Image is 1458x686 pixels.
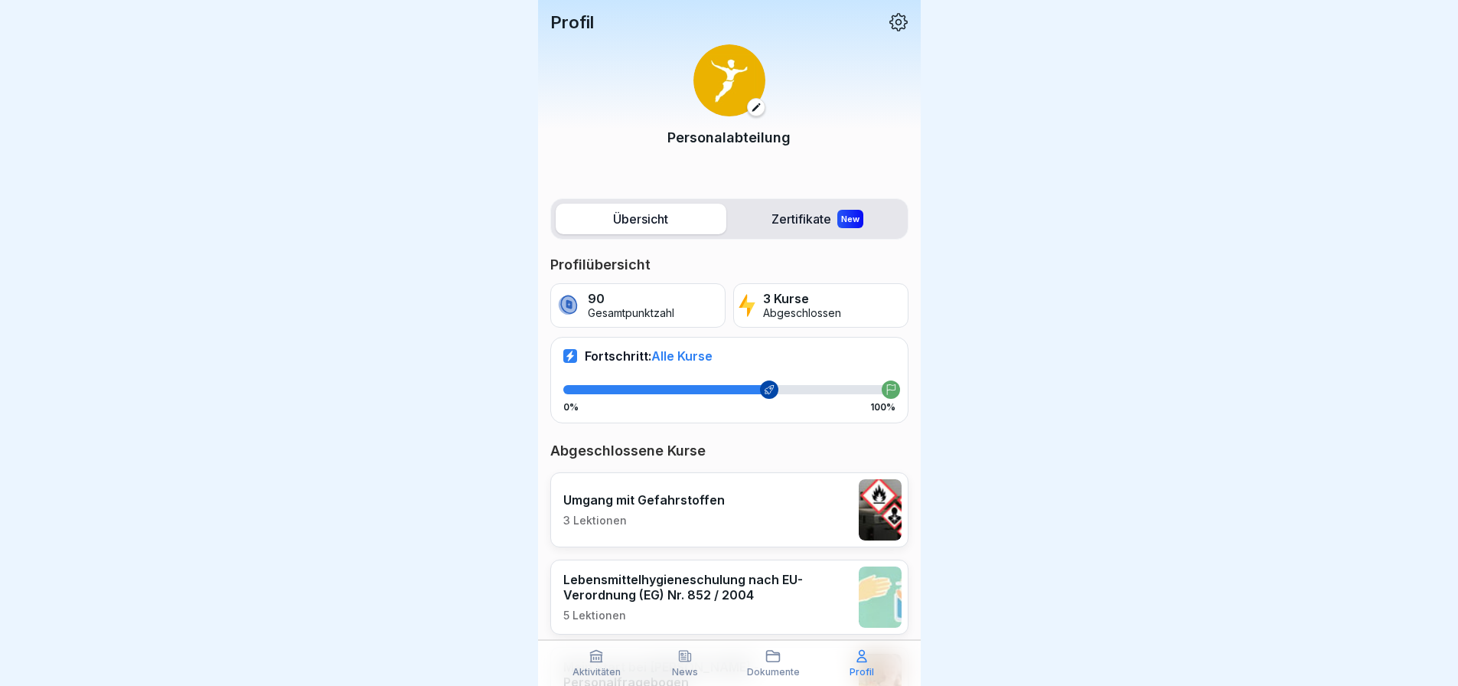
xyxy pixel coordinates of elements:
p: 5 Lektionen [563,609,851,622]
p: Gesamtpunktzahl [588,307,674,320]
p: Profil [550,12,594,32]
p: Profil [850,667,874,678]
p: 100% [870,402,895,413]
p: Profilübersicht [550,256,908,274]
img: gxsnf7ygjsfsmxd96jxi4ufn.png [859,567,902,628]
p: Aktivitäten [572,667,621,678]
a: Lebensmittelhygieneschulung nach EU-Verordnung (EG) Nr. 852 / 20045 Lektionen [550,560,908,635]
p: Lebensmittelhygieneschulung nach EU-Verordnung (EG) Nr. 852 / 2004 [563,572,851,603]
span: Alle Kurse [651,348,713,364]
p: 0% [563,402,579,413]
p: 90 [588,292,674,306]
img: ro33qf0i8ndaw7nkfv0stvse.png [859,479,902,541]
p: Abgeschlossen [763,307,841,320]
p: Fortschritt: [585,348,713,364]
a: Umgang mit Gefahrstoffen3 Lektionen [550,472,908,547]
p: News [672,667,698,678]
img: coin.svg [556,292,581,318]
img: lightning.svg [739,292,756,318]
img: oo2rwhh5g6mqyfqxhtbddxvd.png [693,44,765,116]
p: 3 Lektionen [563,514,725,528]
p: Abgeschlossene Kurse [550,442,908,460]
div: New [837,210,863,228]
p: Dokumente [747,667,800,678]
label: Übersicht [556,204,726,234]
p: Personalabteilung [667,127,791,148]
p: Umgang mit Gefahrstoffen [563,492,725,508]
p: 3 Kurse [763,292,841,306]
label: Zertifikate [732,204,903,234]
